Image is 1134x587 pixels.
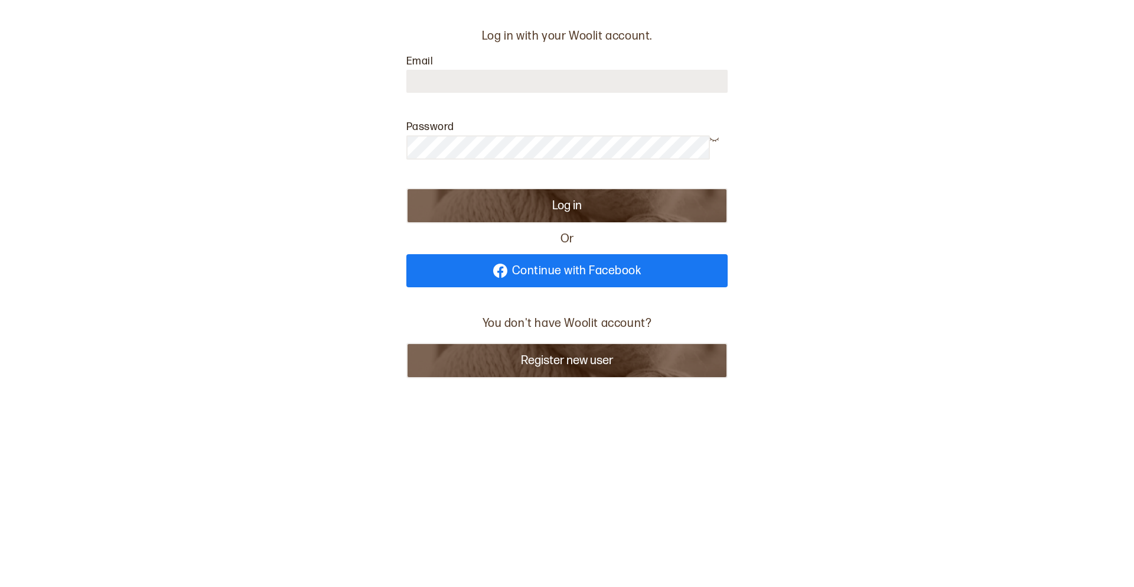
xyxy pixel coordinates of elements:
label: Password [406,121,454,133]
button: Register new user [406,343,728,378]
button: Log in [406,188,728,223]
span: Or [556,228,579,250]
a: Continue with Facebook [406,254,728,287]
label: Email [406,55,433,67]
span: Continue with Facebook [512,265,641,277]
p: You don't have Woolit account? [478,311,657,336]
p: Log in with your Woolit account. [406,28,728,44]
